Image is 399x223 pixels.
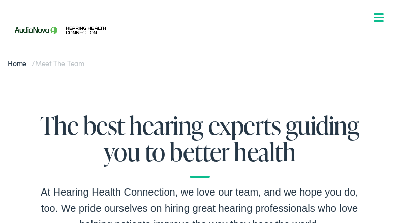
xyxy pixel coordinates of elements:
[8,58,32,68] a: Home
[8,58,84,68] span: /
[16,41,391,72] a: What We Offer
[35,58,84,68] span: Meet the Team
[37,112,362,178] h1: The best hearing experts guiding you to better health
